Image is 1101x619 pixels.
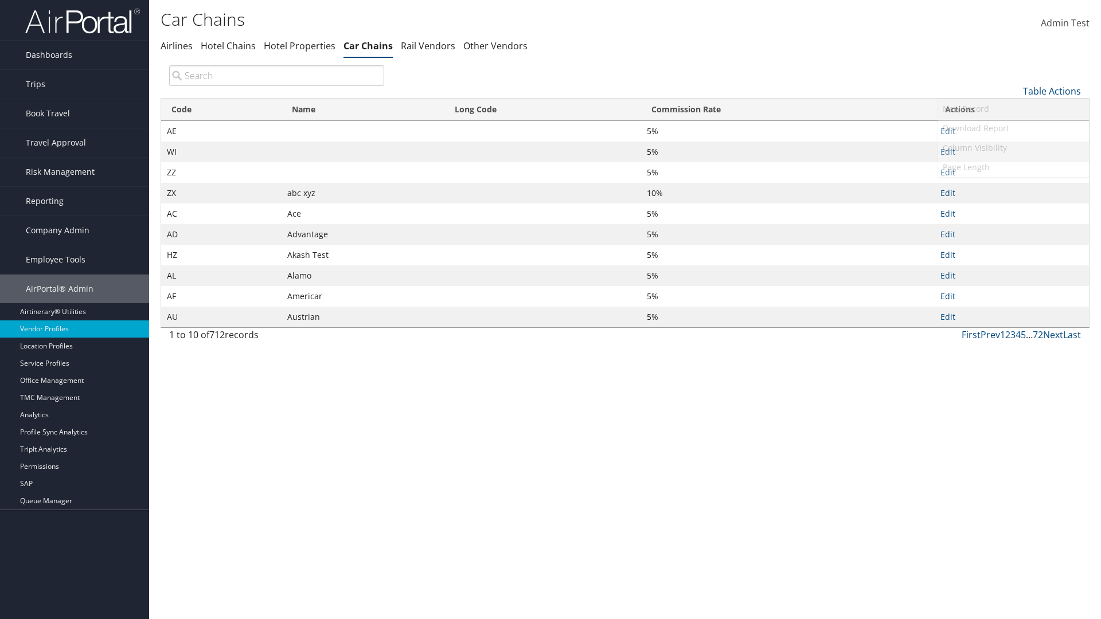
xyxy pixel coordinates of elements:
a: Column Visibility [938,138,1089,158]
a: Download Report [938,119,1089,138]
span: Trips [26,70,45,99]
span: Travel Approval [26,128,86,157]
span: Risk Management [26,158,95,186]
span: Reporting [26,187,64,216]
span: AirPortal® Admin [26,275,93,303]
a: Page Length [938,158,1089,177]
span: Dashboards [26,41,72,69]
img: airportal-logo.png [25,7,140,34]
span: Employee Tools [26,245,85,274]
span: Company Admin [26,216,89,245]
span: Book Travel [26,99,70,128]
a: New Record [938,99,1089,119]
